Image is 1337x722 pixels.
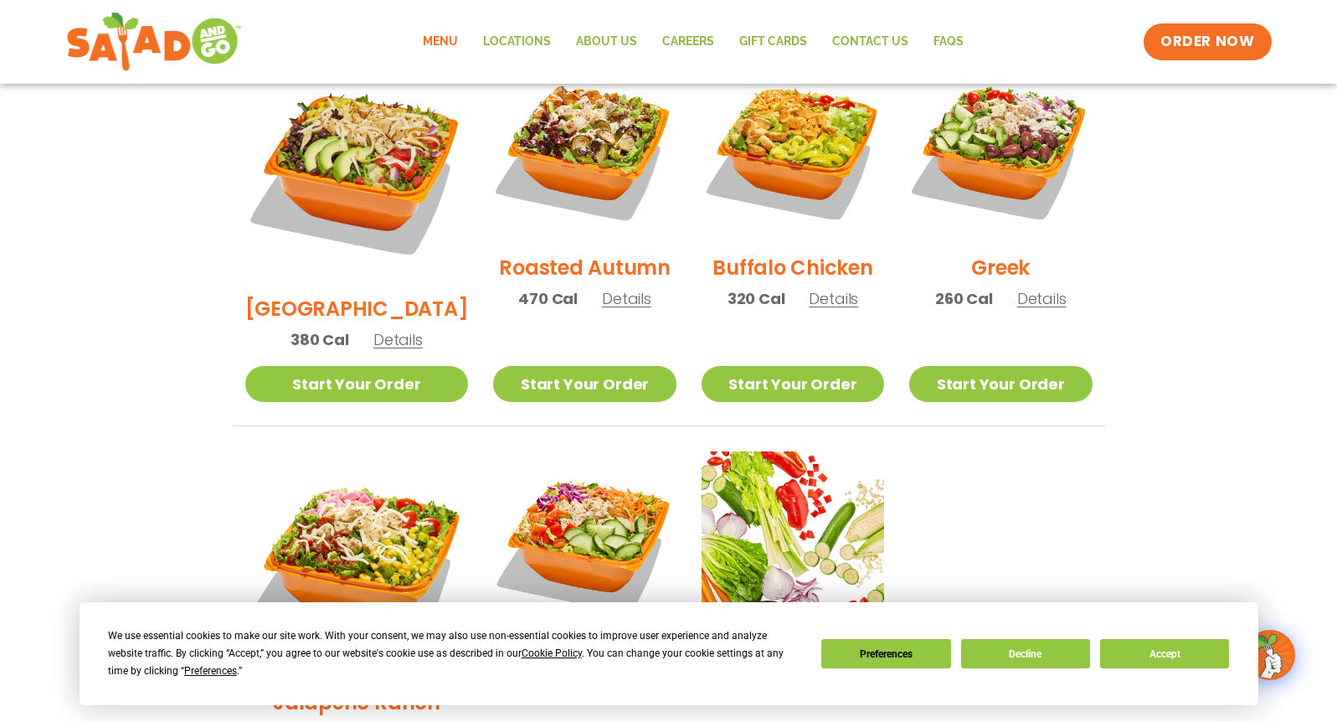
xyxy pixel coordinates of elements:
[291,328,349,351] span: 380 Cal
[702,451,884,634] img: Product photo for Build Your Own
[935,287,993,310] span: 260 Cal
[602,288,651,309] span: Details
[1160,32,1254,52] span: ORDER NOW
[1247,632,1293,678] img: wpChatIcon
[245,451,469,675] img: Product photo for Jalapeño Ranch Salad
[728,287,785,310] span: 320 Cal
[80,602,1258,705] div: Cookie Consent Prompt
[184,665,237,677] span: Preferences
[702,366,884,402] a: Start Your Order
[702,58,884,240] img: Product photo for Buffalo Chicken Salad
[410,23,976,61] nav: Menu
[1144,23,1271,60] a: ORDER NOW
[245,294,469,323] h2: [GEOGRAPHIC_DATA]
[809,288,858,309] span: Details
[971,253,1030,282] h2: Greek
[1017,288,1067,309] span: Details
[493,58,676,240] img: Product photo for Roasted Autumn Salad
[727,23,820,61] a: GIFT CARDS
[961,639,1090,668] button: Decline
[563,23,650,61] a: About Us
[909,366,1092,402] a: Start Your Order
[712,253,872,282] h2: Buffalo Chicken
[493,451,676,634] img: Product photo for Thai Salad
[471,23,563,61] a: Locations
[518,287,578,310] span: 470 Cal
[1100,639,1229,668] button: Accept
[921,23,976,61] a: FAQs
[373,329,423,350] span: Details
[108,627,801,680] div: We use essential cookies to make our site work. With your consent, we may also use non-essential ...
[499,253,671,282] h2: Roasted Autumn
[909,58,1092,240] img: Product photo for Greek Salad
[650,23,727,61] a: Careers
[522,647,582,659] span: Cookie Policy
[493,366,676,402] a: Start Your Order
[245,366,469,402] a: Start Your Order
[245,58,469,281] img: Product photo for BBQ Ranch Salad
[410,23,471,61] a: Menu
[821,639,950,668] button: Preferences
[66,8,243,75] img: new-SAG-logo-768×292
[820,23,921,61] a: Contact Us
